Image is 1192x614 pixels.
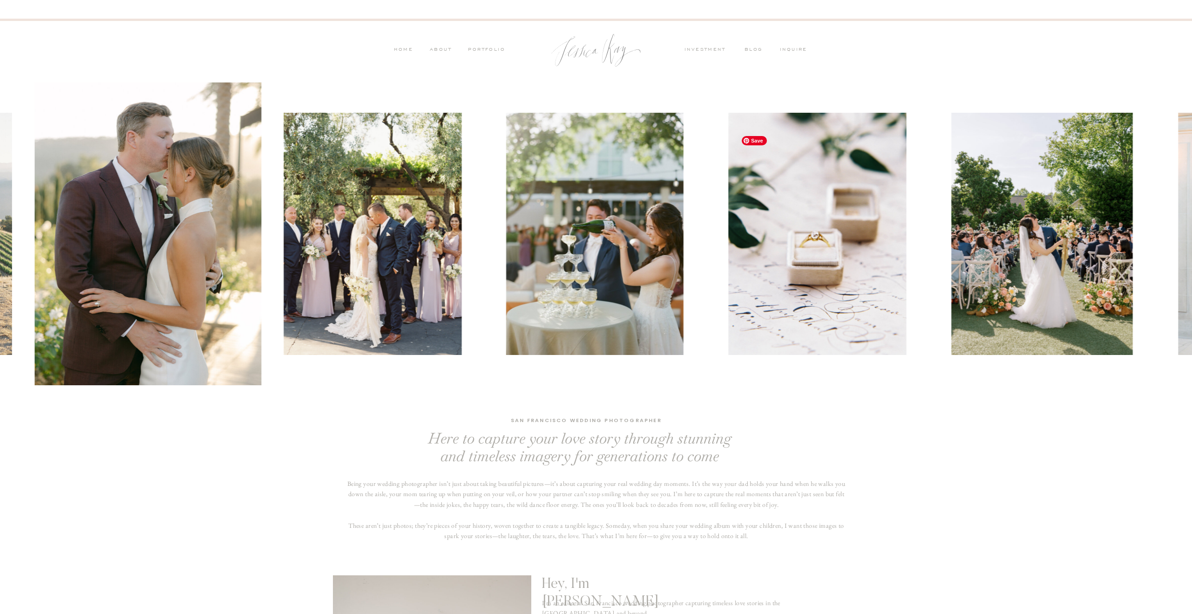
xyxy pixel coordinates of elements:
h2: Here to capture your love story through stunning and timeless imagery for generations to come [423,430,736,462]
a: blog [745,46,769,55]
h2: Hey, I'm [PERSON_NAME] [542,575,709,595]
img: A close-up of a sleek modern wedding ring displayed in a velvet ring box, elegantly placed on top... [728,113,907,355]
a: HOME [393,46,413,55]
a: inquire [780,46,812,55]
a: ABOUT [427,46,452,55]
a: investment [684,46,730,55]
img: A couple sharing an intimate moment together at sunset during their wedding at Caymus Vineyards i... [34,82,261,385]
span: Save [742,136,767,145]
a: PORTFOLIO [467,46,505,55]
img: A joyful moment of a bride and groom pouring champagne into a tower of glasses during their elega... [506,113,684,355]
p: Being your wedding photographer isn’t just about taking beautiful pictures—it’s about capturing y... [346,478,846,559]
img: A couple sharing a celebratory kiss during their wedding ceremony recessional at Solage Napa Vall... [951,113,1133,355]
img: A romantic photo of a bride and groom sharing a kiss surrounded by their bridal party at Holman R... [284,113,462,355]
h1: San Francisco wedding photographer [474,416,698,426]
